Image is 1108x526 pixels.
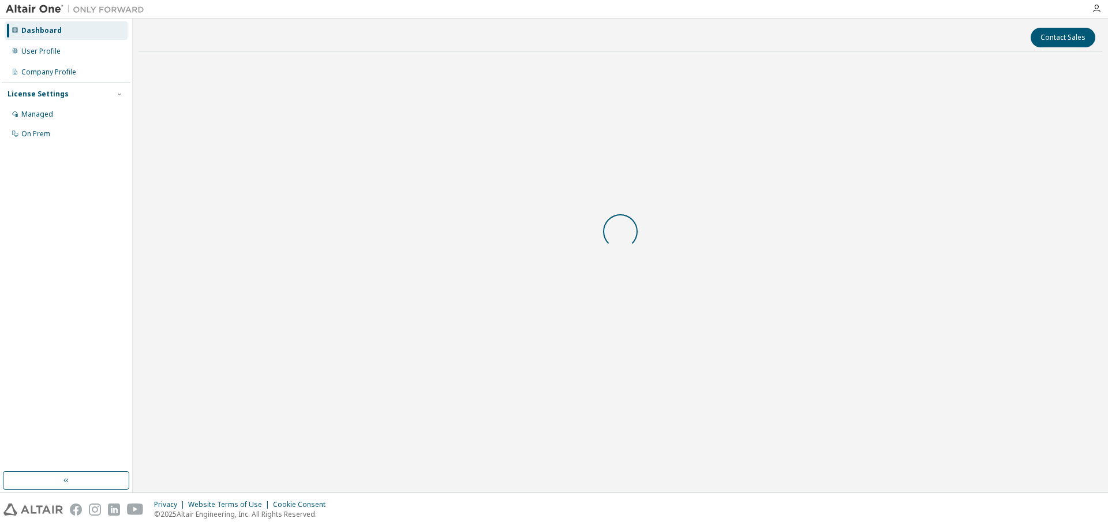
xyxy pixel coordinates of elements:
div: Company Profile [21,68,76,77]
div: License Settings [8,89,69,99]
img: instagram.svg [89,503,101,516]
div: Dashboard [21,26,62,35]
div: User Profile [21,47,61,56]
img: linkedin.svg [108,503,120,516]
p: © 2025 Altair Engineering, Inc. All Rights Reserved. [154,509,332,519]
button: Contact Sales [1031,28,1095,47]
img: youtube.svg [127,503,144,516]
div: Cookie Consent [273,500,332,509]
div: Website Terms of Use [188,500,273,509]
div: Privacy [154,500,188,509]
img: Altair One [6,3,150,15]
div: Managed [21,110,53,119]
div: On Prem [21,129,50,139]
img: altair_logo.svg [3,503,63,516]
img: facebook.svg [70,503,82,516]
